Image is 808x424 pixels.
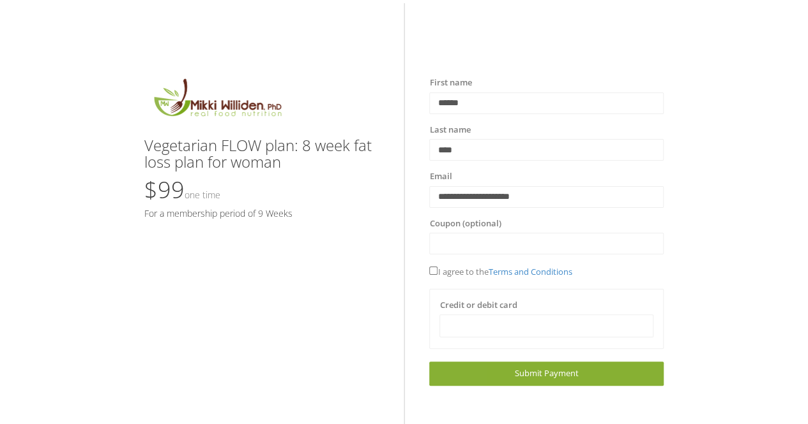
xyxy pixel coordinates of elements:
label: Email [429,170,452,183]
img: MikkiLogoMain.png [144,77,290,124]
iframe: Secure card payment input frame [448,321,645,332]
span: $99 [144,174,220,205]
label: First name [429,77,471,89]
small: One time [185,189,220,201]
a: Terms and Conditions [488,266,572,277]
a: Submit Payment [429,362,664,385]
h5: For a membership period of 9 Weeks [144,208,379,218]
label: Coupon (optional) [429,217,501,230]
span: I agree to the [429,266,572,277]
span: Submit Payment [515,367,579,379]
h3: Vegetarian FLOW plan: 8 week fat loss plan for woman [144,137,379,171]
label: Credit or debit card [439,299,517,312]
label: Last name [429,124,470,136]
